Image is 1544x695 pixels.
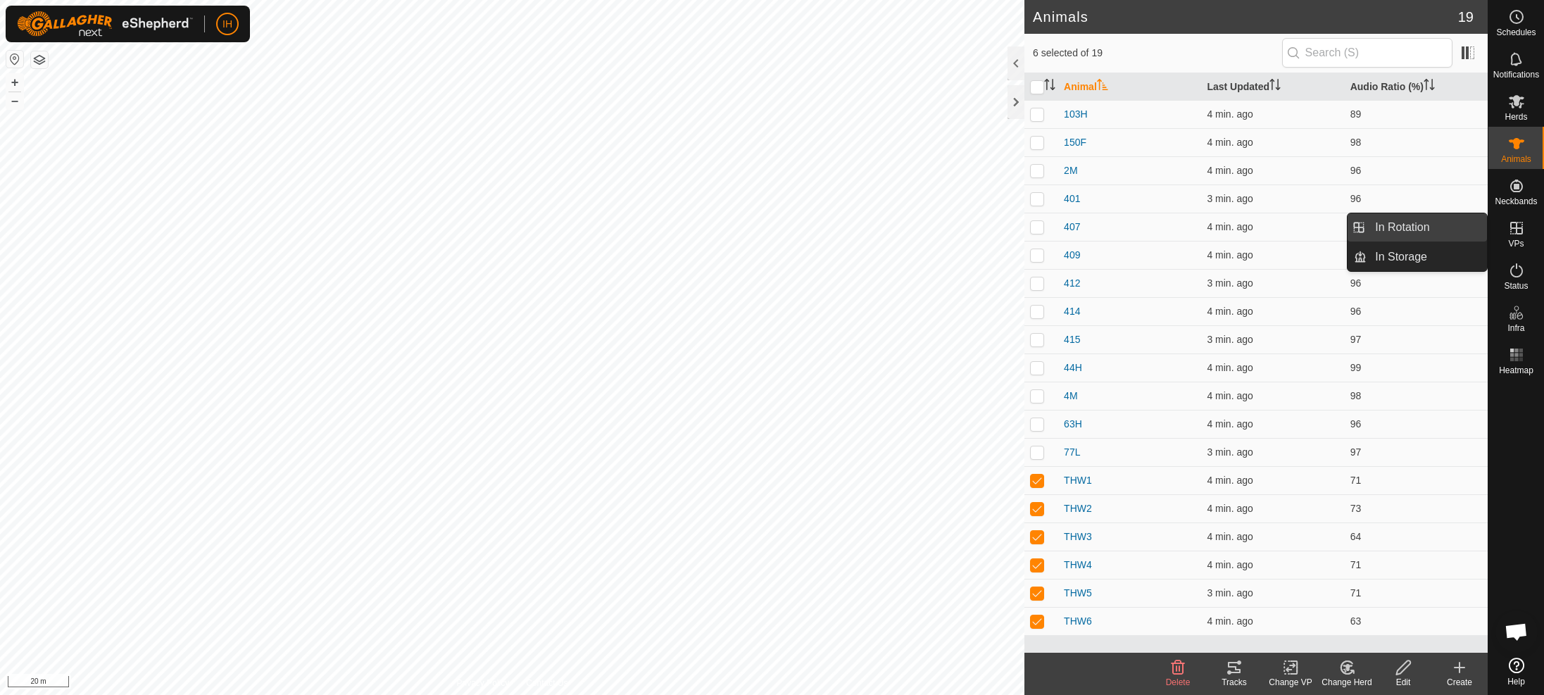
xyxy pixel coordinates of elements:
span: Oct 5, 2025, 1:51 PM [1207,108,1253,120]
th: Last Updated [1201,73,1344,101]
span: Oct 5, 2025, 1:52 PM [1207,277,1253,289]
p-sorticon: Activate to sort [1044,81,1055,92]
div: Change VP [1262,676,1319,689]
button: – [6,92,23,109]
div: Create [1431,676,1488,689]
span: 97 [1350,446,1362,458]
span: THW4 [1064,558,1092,572]
a: Privacy Policy [457,677,510,689]
span: 96 [1350,277,1362,289]
span: 97 [1350,334,1362,345]
span: THW1 [1064,473,1092,488]
span: Oct 5, 2025, 1:51 PM [1207,503,1253,514]
span: Oct 5, 2025, 1:52 PM [1207,446,1253,458]
span: 71 [1350,475,1362,486]
span: Oct 5, 2025, 1:51 PM [1207,418,1253,430]
span: 63 [1350,615,1362,627]
span: VPs [1508,239,1524,248]
span: Oct 5, 2025, 1:51 PM [1207,306,1253,317]
span: Notifications [1493,70,1539,79]
img: Gallagher Logo [17,11,193,37]
span: 77L [1064,445,1080,460]
span: IH [222,17,232,32]
span: Herds [1505,113,1527,121]
span: 71 [1350,587,1362,599]
span: 414 [1064,304,1080,319]
li: In Rotation [1348,213,1487,242]
a: In Storage [1367,243,1487,271]
span: THW2 [1064,501,1092,516]
span: Neckbands [1495,197,1537,206]
span: 64 [1350,531,1362,542]
span: Oct 5, 2025, 1:51 PM [1207,249,1253,261]
span: Oct 5, 2025, 1:51 PM [1207,362,1253,373]
span: 407 [1064,220,1080,234]
span: 6 selected of 19 [1033,46,1282,61]
span: 96 [1350,306,1362,317]
span: Oct 5, 2025, 1:51 PM [1207,221,1253,232]
span: THW6 [1064,614,1092,629]
div: Edit [1375,676,1431,689]
a: Help [1488,652,1544,691]
span: 89 [1350,108,1362,120]
span: Oct 5, 2025, 1:51 PM [1207,615,1253,627]
span: 103H [1064,107,1087,122]
span: 99 [1350,362,1362,373]
span: 98 [1350,390,1362,401]
span: 96 [1350,418,1362,430]
input: Search (S) [1282,38,1452,68]
span: Oct 5, 2025, 1:52 PM [1207,587,1253,599]
span: 412 [1064,276,1080,291]
span: Schedules [1496,28,1536,37]
p-sorticon: Activate to sort [1424,81,1435,92]
span: Oct 5, 2025, 1:51 PM [1207,559,1253,570]
a: In Rotation [1367,213,1487,242]
span: 2M [1064,163,1077,178]
span: 96 [1350,193,1362,204]
span: Help [1507,677,1525,686]
span: In Storage [1375,249,1427,265]
span: Infra [1507,324,1524,332]
span: 73 [1350,503,1362,514]
span: Heatmap [1499,366,1533,375]
span: 409 [1064,248,1080,263]
div: Open chat [1495,611,1538,653]
div: Change Herd [1319,676,1375,689]
span: In Rotation [1375,219,1429,236]
span: 401 [1064,192,1080,206]
span: 63H [1064,417,1082,432]
span: Animals [1501,155,1531,163]
button: Reset Map [6,51,23,68]
span: THW3 [1064,530,1092,544]
span: Oct 5, 2025, 1:51 PM [1207,334,1253,345]
a: Contact Us [526,677,567,689]
span: Oct 5, 2025, 1:51 PM [1207,165,1253,176]
p-sorticon: Activate to sort [1269,81,1281,92]
span: 150F [1064,135,1086,150]
span: Delete [1166,677,1191,687]
span: 96 [1350,165,1362,176]
span: 98 [1350,137,1362,148]
th: Animal [1058,73,1201,101]
span: Status [1504,282,1528,290]
span: Oct 5, 2025, 1:51 PM [1207,475,1253,486]
th: Audio Ratio (%) [1345,73,1488,101]
button: Map Layers [31,51,48,68]
span: Oct 5, 2025, 1:51 PM [1207,193,1253,204]
span: Oct 5, 2025, 1:51 PM [1207,531,1253,542]
button: + [6,74,23,91]
span: Oct 5, 2025, 1:51 PM [1207,137,1253,148]
span: 415 [1064,332,1080,347]
span: Oct 5, 2025, 1:51 PM [1207,390,1253,401]
span: 4M [1064,389,1077,403]
span: 71 [1350,559,1362,570]
span: 44H [1064,361,1082,375]
span: THW5 [1064,586,1092,601]
div: Tracks [1206,676,1262,689]
li: In Storage [1348,243,1487,271]
h2: Animals [1033,8,1458,25]
span: 19 [1458,6,1474,27]
p-sorticon: Activate to sort [1097,81,1108,92]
